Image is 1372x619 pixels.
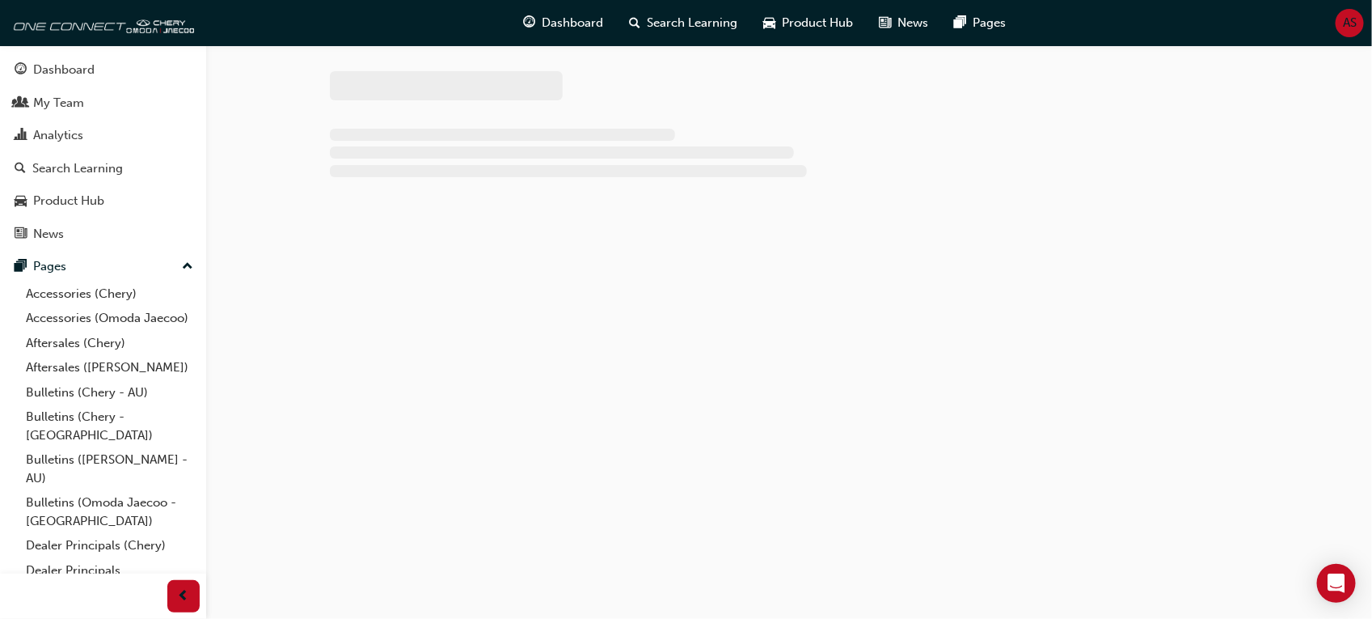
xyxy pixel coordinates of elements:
[942,6,1020,40] a: pages-iconPages
[898,14,929,32] span: News
[19,558,200,601] a: Dealer Principals ([PERSON_NAME])
[178,587,190,607] span: prev-icon
[6,88,200,118] a: My Team
[1336,9,1364,37] button: AS
[542,14,604,32] span: Dashboard
[880,13,892,33] span: news-icon
[1343,14,1357,32] span: AS
[15,227,27,242] span: news-icon
[764,13,776,33] span: car-icon
[15,63,27,78] span: guage-icon
[15,96,27,111] span: people-icon
[511,6,617,40] a: guage-iconDashboard
[955,13,967,33] span: pages-icon
[1317,564,1356,603] div: Open Intercom Messenger
[6,55,200,85] a: Dashboard
[33,192,104,210] div: Product Hub
[867,6,942,40] a: news-iconNews
[19,282,200,307] a: Accessories (Chery)
[33,257,66,276] div: Pages
[973,14,1007,32] span: Pages
[524,13,536,33] span: guage-icon
[19,533,200,558] a: Dealer Principals (Chery)
[751,6,867,40] a: car-iconProduct Hub
[6,52,200,252] button: DashboardMy TeamAnalyticsSearch LearningProduct HubNews
[630,13,641,33] span: search-icon
[15,260,27,274] span: pages-icon
[783,14,854,32] span: Product Hub
[33,61,95,79] div: Dashboard
[33,94,84,112] div: My Team
[19,306,200,331] a: Accessories (Omoda Jaecoo)
[32,159,123,178] div: Search Learning
[19,331,200,356] a: Aftersales (Chery)
[33,225,64,244] div: News
[19,380,200,405] a: Bulletins (Chery - AU)
[33,126,83,145] div: Analytics
[15,162,26,176] span: search-icon
[6,219,200,249] a: News
[6,186,200,216] a: Product Hub
[19,447,200,490] a: Bulletins ([PERSON_NAME] - AU)
[15,129,27,143] span: chart-icon
[182,257,193,278] span: up-icon
[19,490,200,533] a: Bulletins (Omoda Jaecoo - [GEOGRAPHIC_DATA])
[6,252,200,282] button: Pages
[6,154,200,184] a: Search Learning
[19,405,200,447] a: Bulletins (Chery - [GEOGRAPHIC_DATA])
[15,194,27,209] span: car-icon
[19,355,200,380] a: Aftersales ([PERSON_NAME])
[617,6,751,40] a: search-iconSearch Learning
[6,121,200,151] a: Analytics
[8,6,194,39] img: oneconnect
[648,14,738,32] span: Search Learning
